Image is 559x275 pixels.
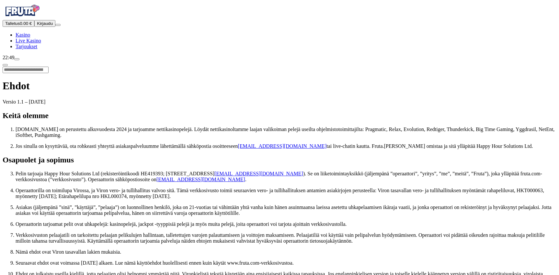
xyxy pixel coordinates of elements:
h1: Ehdot [3,80,556,92]
button: Kirjaudu [34,20,55,27]
a: [EMAIL_ADDRESS][DOMAIN_NAME] [238,143,326,149]
h2: Keitä olemme [3,111,556,120]
p: Nämä ehdot ovat Viron tasavallan lakien mukaisia. [16,249,556,255]
nav: Primary [3,3,556,49]
p: Asiakas (jäljempänä ”sinä”, ”käyttäjä”, ”pelaaja”) on luonnollinen henkilö, joka on 21-vuotias ta... [16,204,556,216]
span: Talletus [5,21,20,26]
p: Verkkosivuston pelaajatili on tarkoitettu pelaajan pelikulujen hallintaan, talletettujen varojen ... [16,232,556,244]
p: Pelin tarjoaja Happy Hour Solutions Ltd (rekisteröintikoodi HE419393; [STREET_ADDRESS] ). Se on l... [16,171,556,182]
a: [EMAIL_ADDRESS][DOMAIN_NAME] [156,177,245,182]
h2: Osapuolet ja sopimus [3,156,556,164]
input: Search [3,67,49,73]
a: gift-inverted iconTarjoukset [16,44,37,49]
p: [DOMAIN_NAME] on perustettu alkuvuodesta 2024 ja tarjoamme nettikasinopelejä. Löydät nettikasinol... [16,126,556,138]
span: Tarjoukset [16,44,37,49]
a: diamond iconKasino [16,32,30,38]
span: 22:49 [3,55,14,60]
span: Kasino [16,32,30,38]
a: Fruta [3,14,41,20]
button: live-chat [14,58,19,60]
p: Operaattorilla on toimilupa Virossa, ja Viron vero- ja tullihallitus valvoo sitä. Tämä verkkosivu... [16,188,556,199]
p: Versio 1.1 – [DATE] [3,99,556,105]
p: Operaattorin tarjoamat pelit ovat uhkapelejä: kasinopelejä, jackpot -tyyppisiä pelejä ja myös mui... [16,221,556,227]
button: Talletusplus icon0.00 € [3,20,34,27]
span: Kirjaudu [37,21,53,26]
p: Jos sinulla on kysyttävää, ota rohkeasti yhteyttä asiakaspalveluumme lähettämällä sähköpostia oso... [16,143,556,149]
a: poker-chip iconLive Kasino [16,38,41,43]
p: Seuraavat ehdot ovat voimassa [DATE] alkaen. Lue nämä käyttöehdot huolellisesti ennen kuin käytät... [16,260,556,266]
span: 0.00 € [20,21,32,26]
img: Fruta [3,3,41,19]
button: menu [55,24,61,26]
a: [EMAIL_ADDRESS][DOMAIN_NAME] [214,171,303,176]
span: Live Kasino [16,38,41,43]
button: chevron-left icon [3,64,8,66]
